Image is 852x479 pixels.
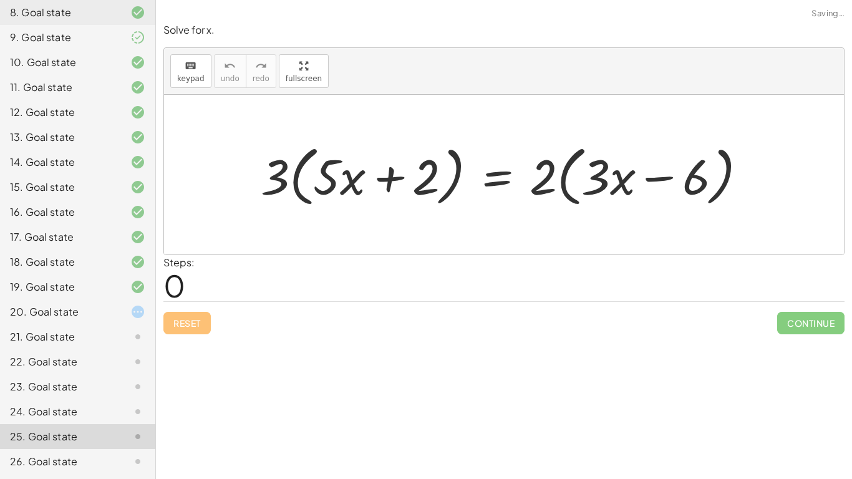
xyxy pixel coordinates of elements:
[10,55,110,70] div: 10. Goal state
[130,80,145,95] i: Task finished and correct.
[130,404,145,419] i: Task not started.
[130,5,145,20] i: Task finished and correct.
[170,54,211,88] button: keyboardkeypad
[10,279,110,294] div: 19. Goal state
[163,256,195,269] label: Steps:
[10,105,110,120] div: 12. Goal state
[130,379,145,394] i: Task not started.
[177,74,205,83] span: keypad
[130,180,145,195] i: Task finished and correct.
[10,5,110,20] div: 8. Goal state
[10,130,110,145] div: 13. Goal state
[163,23,845,37] p: Solve for x.
[253,74,269,83] span: redo
[130,304,145,319] i: Task started.
[10,205,110,220] div: 16. Goal state
[130,55,145,70] i: Task finished and correct.
[130,130,145,145] i: Task finished and correct.
[130,254,145,269] i: Task finished and correct.
[10,80,110,95] div: 11. Goal state
[10,155,110,170] div: 14. Goal state
[130,429,145,444] i: Task not started.
[10,304,110,319] div: 20. Goal state
[185,59,196,74] i: keyboard
[10,429,110,444] div: 25. Goal state
[10,404,110,419] div: 24. Goal state
[10,329,110,344] div: 21. Goal state
[10,379,110,394] div: 23. Goal state
[10,30,110,45] div: 9. Goal state
[224,59,236,74] i: undo
[10,254,110,269] div: 18. Goal state
[811,7,845,20] span: Saving…
[246,54,276,88] button: redoredo
[130,454,145,469] i: Task not started.
[130,30,145,45] i: Task finished and part of it marked as correct.
[130,279,145,294] i: Task finished and correct.
[130,155,145,170] i: Task finished and correct.
[130,230,145,244] i: Task finished and correct.
[214,54,246,88] button: undoundo
[130,205,145,220] i: Task finished and correct.
[130,329,145,344] i: Task not started.
[279,54,329,88] button: fullscreen
[10,180,110,195] div: 15. Goal state
[10,230,110,244] div: 17. Goal state
[10,454,110,469] div: 26. Goal state
[10,354,110,369] div: 22. Goal state
[130,354,145,369] i: Task not started.
[221,74,240,83] span: undo
[163,266,185,304] span: 0
[255,59,267,74] i: redo
[130,105,145,120] i: Task finished and correct.
[286,74,322,83] span: fullscreen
